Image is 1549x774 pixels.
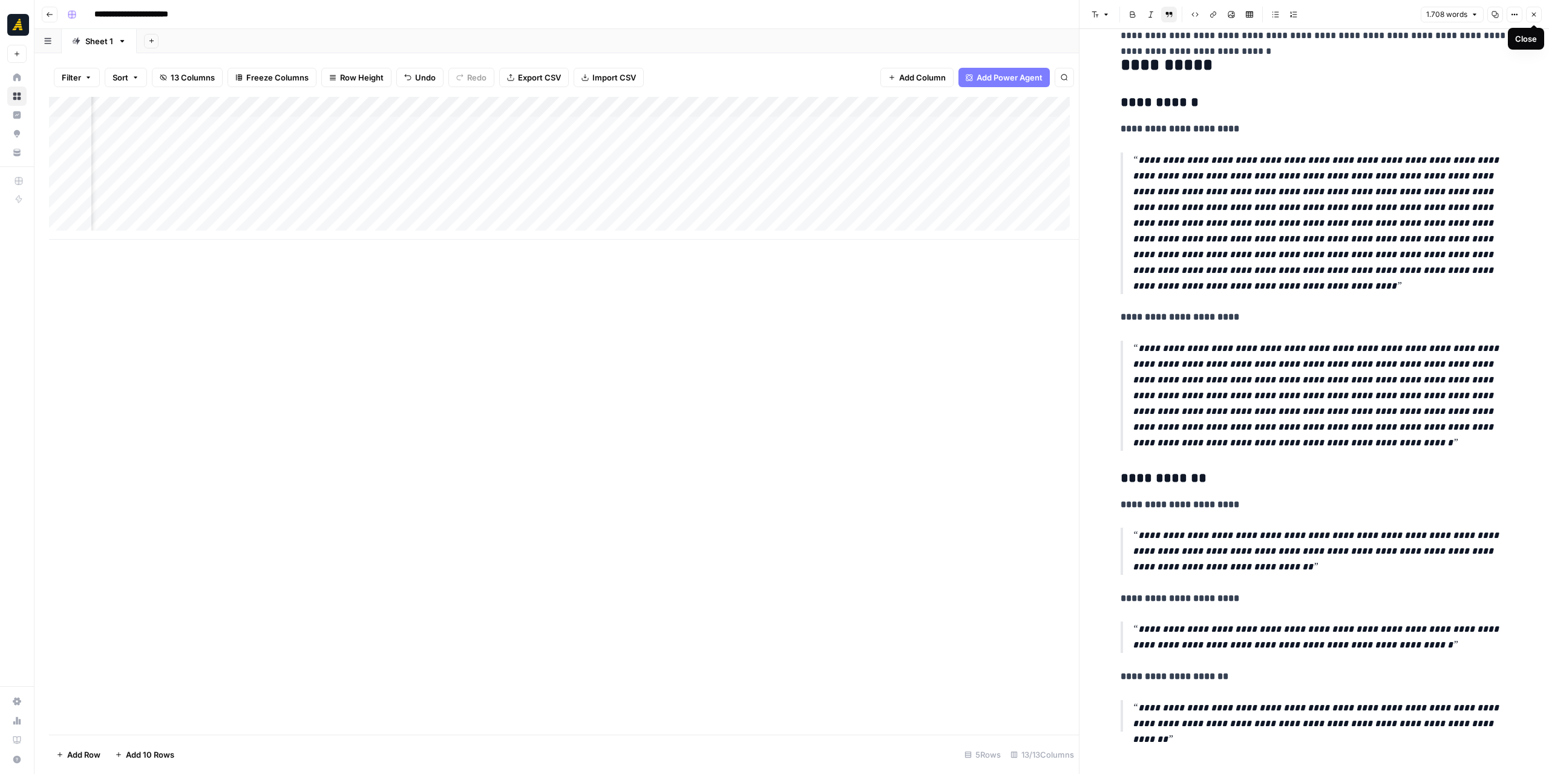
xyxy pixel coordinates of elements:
span: 1.708 words [1426,9,1467,20]
button: Add Row [49,745,108,764]
a: Sheet 1 [62,29,137,53]
button: Add Column [880,68,954,87]
div: 13/13 Columns [1006,745,1079,764]
a: Home [7,68,27,87]
button: Add Power Agent [958,68,1050,87]
button: Export CSV [499,68,569,87]
button: Add 10 Rows [108,745,182,764]
div: 5 Rows [960,745,1006,764]
a: Settings [7,692,27,711]
a: Usage [7,711,27,730]
button: Import CSV [574,68,644,87]
div: Close [1515,33,1537,45]
a: Your Data [7,143,27,162]
button: Undo [396,68,444,87]
button: Help + Support [7,750,27,769]
span: Add Row [67,749,100,761]
a: Browse [7,87,27,106]
button: Sort [105,68,147,87]
button: Filter [54,68,100,87]
span: Add Column [899,71,946,84]
div: Sheet 1 [85,35,113,47]
span: Filter [62,71,81,84]
span: Add Power Agent [977,71,1043,84]
a: Insights [7,105,27,125]
span: Add 10 Rows [126,749,174,761]
span: Redo [467,71,486,84]
span: Export CSV [518,71,561,84]
button: Redo [448,68,494,87]
button: Freeze Columns [228,68,316,87]
a: Opportunities [7,124,27,143]
button: 13 Columns [152,68,223,87]
button: 1.708 words [1421,7,1484,22]
span: Import CSV [592,71,636,84]
button: Row Height [321,68,391,87]
span: Freeze Columns [246,71,309,84]
button: Workspace: Marketers in Demand [7,10,27,40]
a: Learning Hub [7,730,27,750]
span: Undo [415,71,436,84]
span: Sort [113,71,128,84]
span: 13 Columns [171,71,215,84]
span: Row Height [340,71,384,84]
img: Marketers in Demand Logo [7,14,29,36]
